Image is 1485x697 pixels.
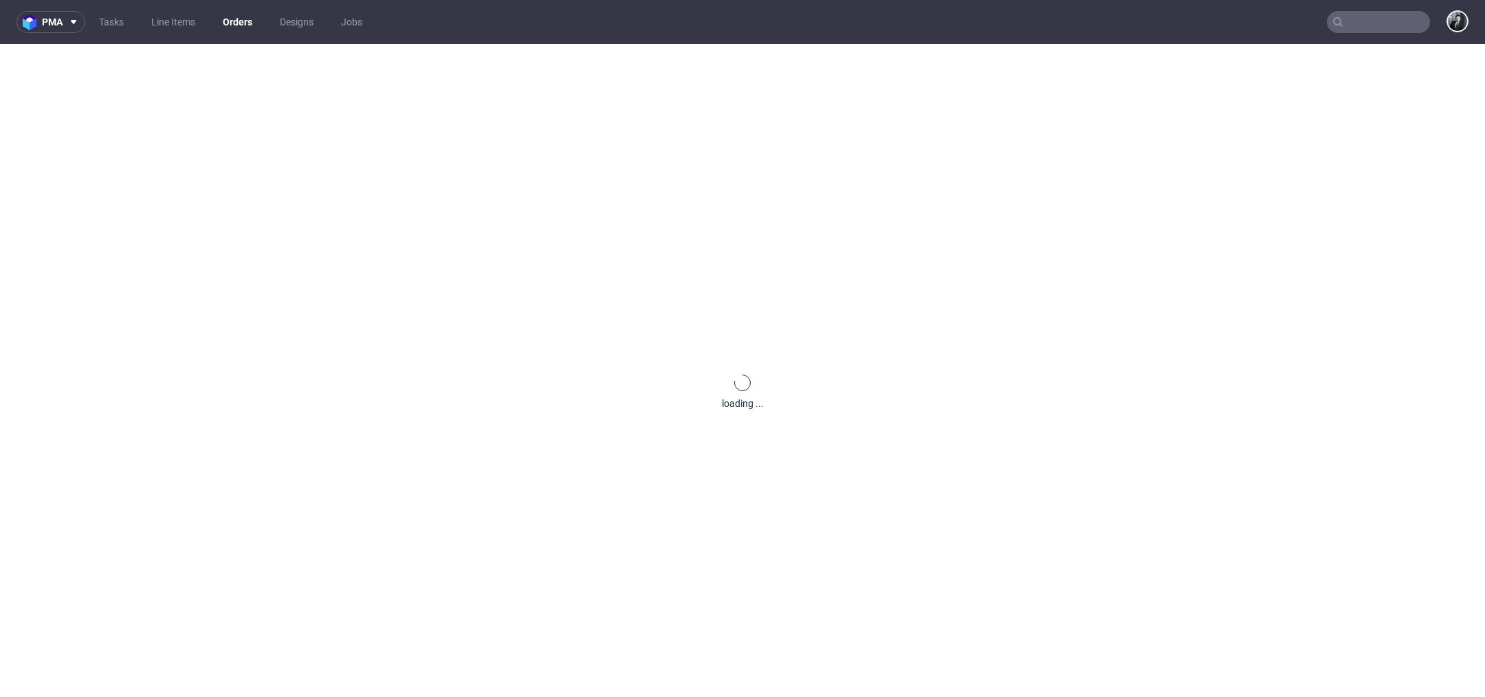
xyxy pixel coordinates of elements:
button: pma [16,11,85,33]
a: Jobs [333,11,371,33]
a: Tasks [91,11,132,33]
a: Designs [272,11,322,33]
img: Philippe Dubuy [1448,12,1467,31]
div: loading ... [722,397,764,410]
img: logo [23,14,42,30]
a: Line Items [143,11,203,33]
a: Orders [214,11,261,33]
span: pma [42,17,63,27]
